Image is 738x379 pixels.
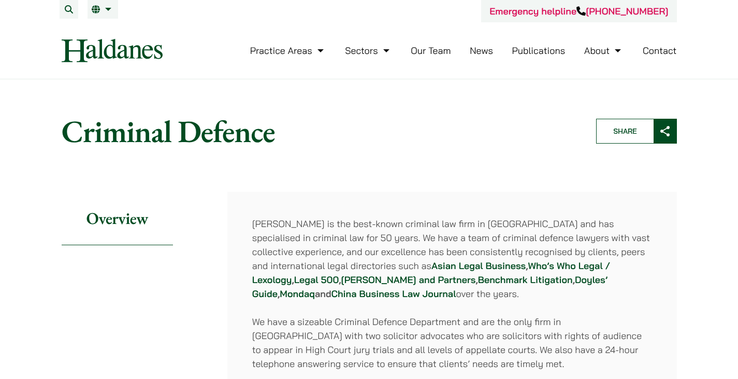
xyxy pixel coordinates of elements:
[597,119,654,143] span: Share
[341,274,476,286] a: [PERSON_NAME] and Partners
[294,274,339,286] a: Legal 500
[512,45,566,57] a: Publications
[62,192,173,245] h2: Overview
[92,5,114,13] a: EN
[252,315,652,371] p: We have a sizeable Criminal Defence Department and are the only firm in [GEOGRAPHIC_DATA] with tw...
[252,217,652,301] p: [PERSON_NAME] is the best-known criminal law firm in [GEOGRAPHIC_DATA] and has specialised in cri...
[584,45,624,57] a: About
[411,45,451,57] a: Our Team
[252,274,608,300] a: Doyles’ Guide
[315,288,331,300] strong: and
[292,274,294,286] strong: ,
[345,45,392,57] a: Sectors
[596,119,677,144] button: Share
[62,39,163,62] img: Logo of Haldanes
[339,274,341,286] strong: ,
[526,260,528,272] strong: ,
[475,274,575,286] strong: , ,
[62,113,578,150] h1: Criminal Defence
[250,45,326,57] a: Practice Areas
[331,288,456,300] a: China Business Law Journal
[478,274,573,286] a: Benchmark Litigation
[280,288,315,300] a: Mondaq
[431,260,526,272] a: Asian Legal Business
[278,288,280,300] strong: ,
[470,45,493,57] a: News
[252,260,611,286] a: Who’s Who Legal / Lexology
[489,5,668,17] a: Emergency helpline[PHONE_NUMBER]
[643,45,677,57] a: Contact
